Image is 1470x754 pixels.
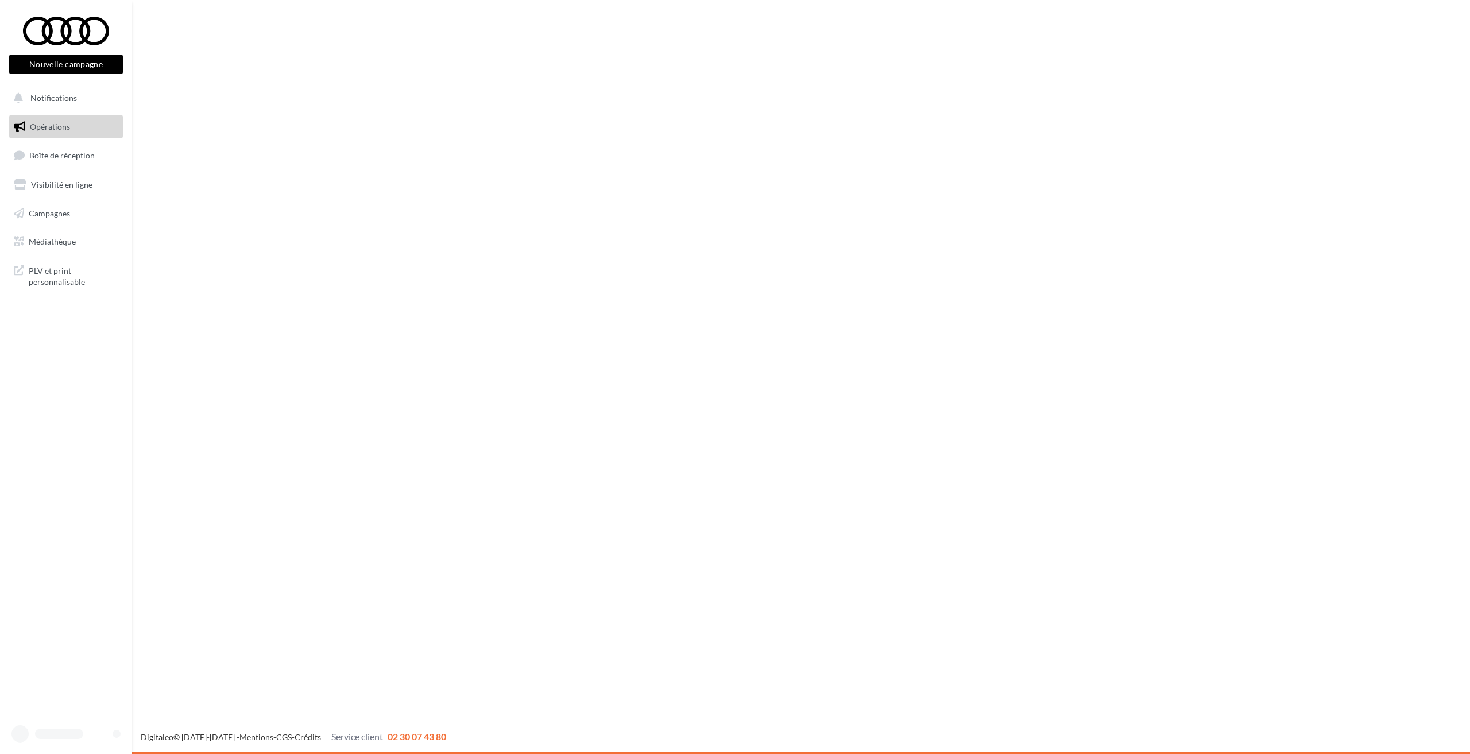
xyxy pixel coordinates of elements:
[141,732,446,742] span: © [DATE]-[DATE] - - -
[29,150,95,160] span: Boîte de réception
[29,237,76,246] span: Médiathèque
[331,731,383,742] span: Service client
[7,115,125,139] a: Opérations
[7,143,125,168] a: Boîte de réception
[9,55,123,74] button: Nouvelle campagne
[7,258,125,292] a: PLV et print personnalisable
[295,732,321,742] a: Crédits
[7,173,125,197] a: Visibilité en ligne
[30,93,77,103] span: Notifications
[239,732,273,742] a: Mentions
[7,230,125,254] a: Médiathèque
[141,732,173,742] a: Digitaleo
[29,263,118,288] span: PLV et print personnalisable
[31,180,92,190] span: Visibilité en ligne
[388,731,446,742] span: 02 30 07 43 80
[7,202,125,226] a: Campagnes
[30,122,70,132] span: Opérations
[276,732,292,742] a: CGS
[29,208,70,218] span: Campagnes
[7,86,121,110] button: Notifications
